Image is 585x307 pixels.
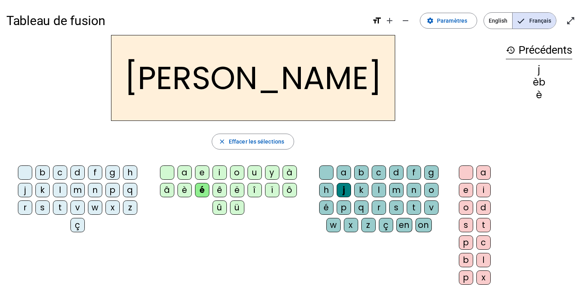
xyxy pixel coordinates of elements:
span: Français [513,13,556,29]
mat-icon: history [506,45,515,55]
div: i [476,183,491,197]
button: Entrer en plein écran [563,13,579,29]
div: è [177,183,192,197]
div: ë [230,183,244,197]
button: Diminuer la taille de la police [398,13,413,29]
mat-icon: close [218,138,226,145]
div: t [476,218,491,232]
div: x [105,200,120,215]
div: s [459,218,473,232]
h1: Tableau de fusion [6,8,366,33]
div: p [105,183,120,197]
mat-icon: open_in_full [566,16,575,25]
div: z [123,200,137,215]
div: j [18,183,32,197]
h2: [PERSON_NAME] [111,35,395,121]
div: f [88,165,102,180]
div: j [337,183,351,197]
div: w [326,218,341,232]
div: b [354,165,369,180]
mat-icon: remove [401,16,410,25]
div: on [415,218,432,232]
div: o [230,165,244,180]
div: a [177,165,192,180]
div: x [344,218,358,232]
div: d [476,200,491,215]
div: x [476,270,491,285]
div: b [459,253,473,267]
div: v [70,200,85,215]
div: ï [265,183,279,197]
div: en [396,218,412,232]
div: ü [230,200,244,215]
button: Augmenter la taille de la police [382,13,398,29]
div: û [213,200,227,215]
div: g [424,165,439,180]
div: p [459,270,473,285]
div: o [424,183,439,197]
div: m [70,183,85,197]
div: p [459,235,473,250]
mat-button-toggle-group: Language selection [484,12,556,29]
div: k [35,183,50,197]
div: t [53,200,67,215]
div: u [248,165,262,180]
div: l [476,253,491,267]
div: é [319,200,333,215]
div: r [372,200,386,215]
div: é [195,183,209,197]
h3: Précédents [506,41,572,59]
div: q [123,183,137,197]
div: w [88,200,102,215]
div: èb [506,78,572,87]
div: p [337,200,351,215]
div: a [337,165,351,180]
div: c [476,235,491,250]
div: ê [213,183,227,197]
div: a [476,165,491,180]
div: ç [70,218,85,232]
span: Paramètres [437,16,467,25]
div: s [35,200,50,215]
div: à [283,165,297,180]
div: e [459,183,473,197]
div: m [389,183,404,197]
div: z [361,218,376,232]
mat-icon: settings [427,17,434,24]
div: h [319,183,333,197]
div: è [506,90,572,100]
span: English [484,13,512,29]
div: s [389,200,404,215]
div: g [105,165,120,180]
mat-icon: add [385,16,394,25]
div: r [18,200,32,215]
div: â [160,183,174,197]
div: f [407,165,421,180]
mat-icon: format_size [372,16,382,25]
button: Effacer les sélections [212,134,294,150]
div: e [195,165,209,180]
div: c [372,165,386,180]
div: i [213,165,227,180]
div: h [123,165,137,180]
div: î [248,183,262,197]
div: ç [379,218,393,232]
div: j [506,65,572,74]
span: Effacer les sélections [229,137,284,146]
div: d [70,165,85,180]
div: l [53,183,67,197]
div: t [407,200,421,215]
button: Paramètres [420,13,477,29]
div: l [372,183,386,197]
div: y [265,165,279,180]
div: ô [283,183,297,197]
div: q [354,200,369,215]
div: v [424,200,439,215]
div: c [53,165,67,180]
div: d [389,165,404,180]
div: k [354,183,369,197]
div: o [459,200,473,215]
div: b [35,165,50,180]
div: n [88,183,102,197]
div: n [407,183,421,197]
